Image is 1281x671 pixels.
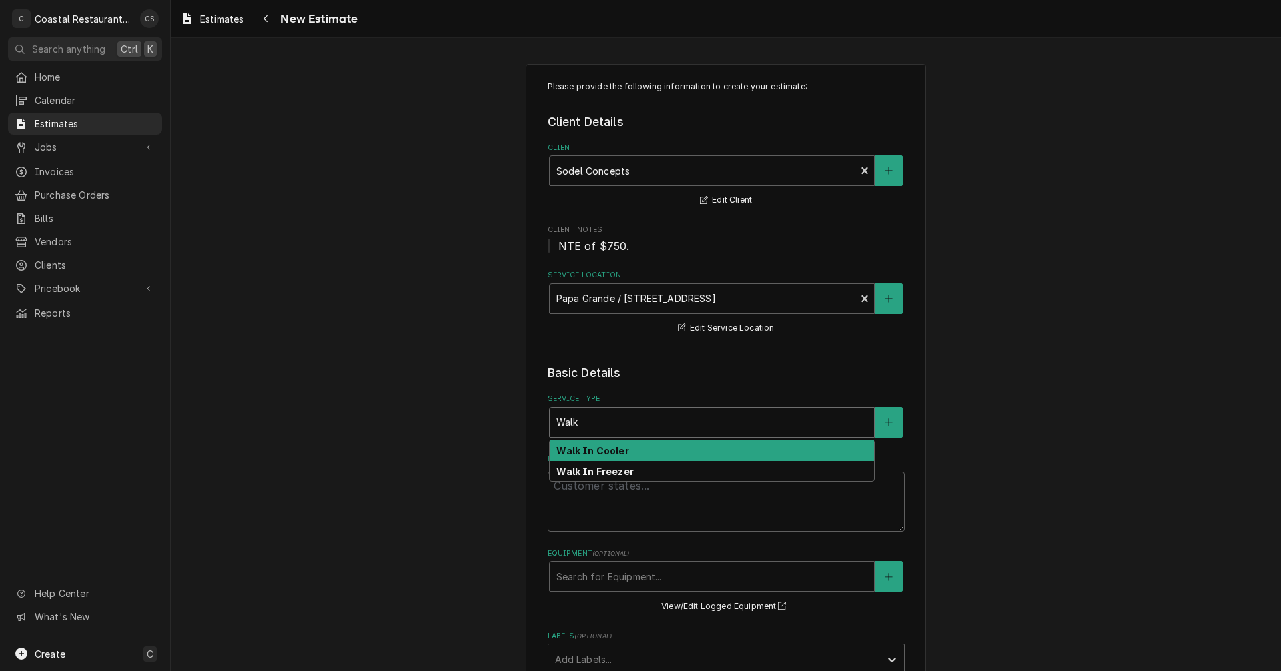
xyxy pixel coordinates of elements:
[255,8,276,29] button: Navigate back
[8,606,162,628] a: Go to What's New
[35,211,155,225] span: Bills
[885,294,893,303] svg: Create New Location
[35,648,65,660] span: Create
[548,225,905,253] div: Client Notes
[875,283,903,314] button: Create New Location
[35,188,155,202] span: Purchase Orders
[676,320,777,337] button: Edit Service Location
[140,9,159,28] div: Chris Sockriter's Avatar
[592,550,630,557] span: ( optional )
[32,42,105,56] span: Search anything
[35,258,155,272] span: Clients
[558,239,630,253] span: NTE of $750.
[548,270,905,336] div: Service Location
[8,66,162,88] a: Home
[556,445,628,456] strong: Walk In Cooler
[548,270,905,281] label: Service Location
[698,192,754,209] button: Edit Client
[35,586,154,600] span: Help Center
[140,9,159,28] div: CS
[147,647,153,661] span: C
[35,165,155,179] span: Invoices
[276,10,358,28] span: New Estimate
[875,155,903,186] button: Create New Client
[8,89,162,111] a: Calendar
[35,140,135,154] span: Jobs
[885,418,893,427] svg: Create New Service
[548,143,905,209] div: Client
[548,454,905,464] label: Reason For Call
[548,394,905,437] div: Service Type
[875,407,903,438] button: Create New Service
[200,12,244,26] span: Estimates
[8,136,162,158] a: Go to Jobs
[8,37,162,61] button: Search anythingCtrlK
[35,117,155,131] span: Estimates
[8,582,162,604] a: Go to Help Center
[548,143,905,153] label: Client
[35,93,155,107] span: Calendar
[556,466,633,477] strong: Walk In Freezer
[574,632,612,640] span: ( optional )
[548,364,905,382] legend: Basic Details
[885,572,893,582] svg: Create New Equipment
[659,598,793,615] button: View/Edit Logged Equipment
[35,12,133,26] div: Coastal Restaurant Repair
[8,254,162,276] a: Clients
[35,70,155,84] span: Home
[548,225,905,235] span: Client Notes
[875,561,903,592] button: Create New Equipment
[548,81,905,93] p: Please provide the following information to create your estimate:
[548,238,905,254] span: Client Notes
[548,631,905,642] label: Labels
[8,231,162,253] a: Vendors
[548,548,905,614] div: Equipment
[35,610,154,624] span: What's New
[121,42,138,56] span: Ctrl
[35,281,135,295] span: Pricebook
[8,207,162,229] a: Bills
[8,113,162,135] a: Estimates
[8,184,162,206] a: Purchase Orders
[548,113,905,131] legend: Client Details
[548,454,905,532] div: Reason For Call
[8,277,162,299] a: Go to Pricebook
[548,394,905,404] label: Service Type
[548,548,905,559] label: Equipment
[147,42,153,56] span: K
[35,306,155,320] span: Reports
[8,302,162,324] a: Reports
[175,8,249,30] a: Estimates
[12,9,31,28] div: C
[885,166,893,175] svg: Create New Client
[35,235,155,249] span: Vendors
[8,161,162,183] a: Invoices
